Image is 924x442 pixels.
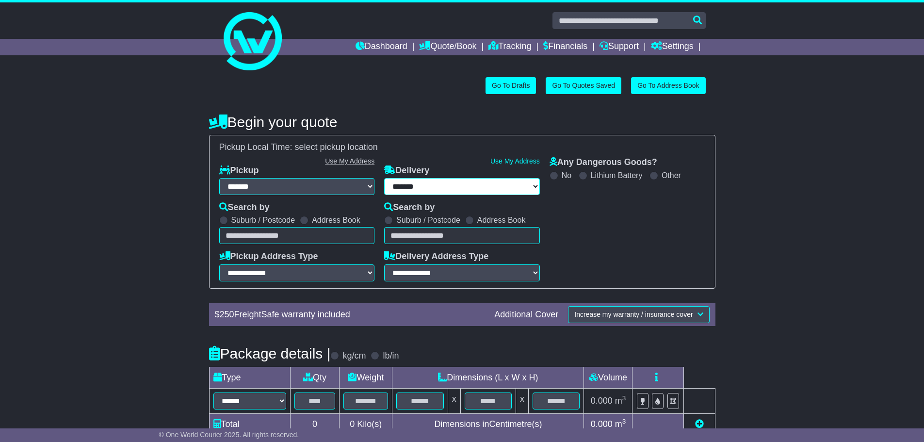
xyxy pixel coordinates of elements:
label: Any Dangerous Goods? [550,157,657,168]
sup: 3 [622,418,626,425]
a: Support [600,39,639,55]
a: Go To Quotes Saved [546,77,621,94]
td: Dimensions in Centimetre(s) [392,413,584,435]
label: Delivery [384,165,429,176]
span: m [615,419,626,429]
span: Increase my warranty / insurance cover [574,311,693,318]
label: Address Book [312,215,360,225]
label: Pickup [219,165,259,176]
td: x [516,388,529,413]
label: Search by [219,202,270,213]
label: Delivery Address Type [384,251,488,262]
div: $ FreightSafe warranty included [210,310,490,320]
td: x [448,388,460,413]
label: No [562,171,571,180]
a: Dashboard [356,39,407,55]
label: Lithium Battery [591,171,643,180]
label: Search by [384,202,435,213]
a: Use My Address [490,157,540,165]
span: 250 [220,310,234,319]
button: Increase my warranty / insurance cover [568,306,709,323]
td: Kilo(s) [340,413,392,435]
label: Suburb / Postcode [396,215,460,225]
span: m [615,396,626,406]
span: 0 [350,419,355,429]
td: Volume [584,367,632,388]
label: kg/cm [342,351,366,361]
label: Address Book [477,215,526,225]
label: Suburb / Postcode [231,215,295,225]
td: Qty [290,367,340,388]
label: Other [662,171,681,180]
span: 0.000 [591,396,613,406]
label: lb/in [383,351,399,361]
a: Go To Drafts [486,77,536,94]
div: Pickup Local Time: [214,142,710,153]
a: Add new item [695,419,704,429]
td: Type [209,367,290,388]
span: 0.000 [591,419,613,429]
h4: Package details | [209,345,331,361]
span: © One World Courier 2025. All rights reserved. [159,431,299,439]
sup: 3 [622,394,626,402]
span: select pickup location [295,142,378,152]
div: Additional Cover [489,310,563,320]
a: Settings [651,39,694,55]
td: Dimensions (L x W x H) [392,367,584,388]
h4: Begin your quote [209,114,715,130]
label: Pickup Address Type [219,251,318,262]
a: Use My Address [325,157,374,165]
a: Tracking [488,39,531,55]
td: 0 [290,413,340,435]
a: Quote/Book [419,39,476,55]
a: Go To Address Book [631,77,705,94]
td: Total [209,413,290,435]
a: Financials [543,39,587,55]
td: Weight [340,367,392,388]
